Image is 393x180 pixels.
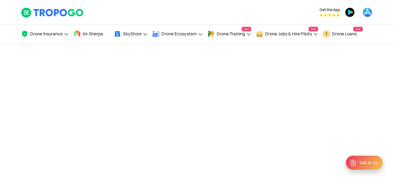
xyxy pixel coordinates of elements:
[30,31,63,36] span: Drone Insurance
[83,31,103,36] span: Air Sherpa
[320,14,340,17] img: App Raking
[162,31,197,36] span: Drone Ecosystem
[123,31,141,36] span: SkyStore
[353,27,362,31] span: New
[359,160,378,166] div: Talk to Us
[362,7,372,17] img: appstore
[323,25,363,43] a: Drone LoansNew
[309,27,318,31] span: New
[265,31,312,36] span: Drone Jobs & Hire Pilots
[217,31,245,36] span: Drone Training
[320,7,340,12] span: Get the App
[21,25,69,43] a: Drone Insurance
[73,25,109,43] a: Air Sherpa
[350,159,357,166] img: ic_Support.svg
[152,25,203,43] a: Drone Ecosystem
[114,25,148,43] a: SkyStore
[242,27,251,31] span: New
[345,7,355,17] img: playstore
[256,25,318,43] a: Drone Jobs & Hire PilotsNew
[207,25,251,43] a: Drone TrainingNew
[21,7,84,18] img: TropoGo Logo
[332,31,357,36] span: Drone Loans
